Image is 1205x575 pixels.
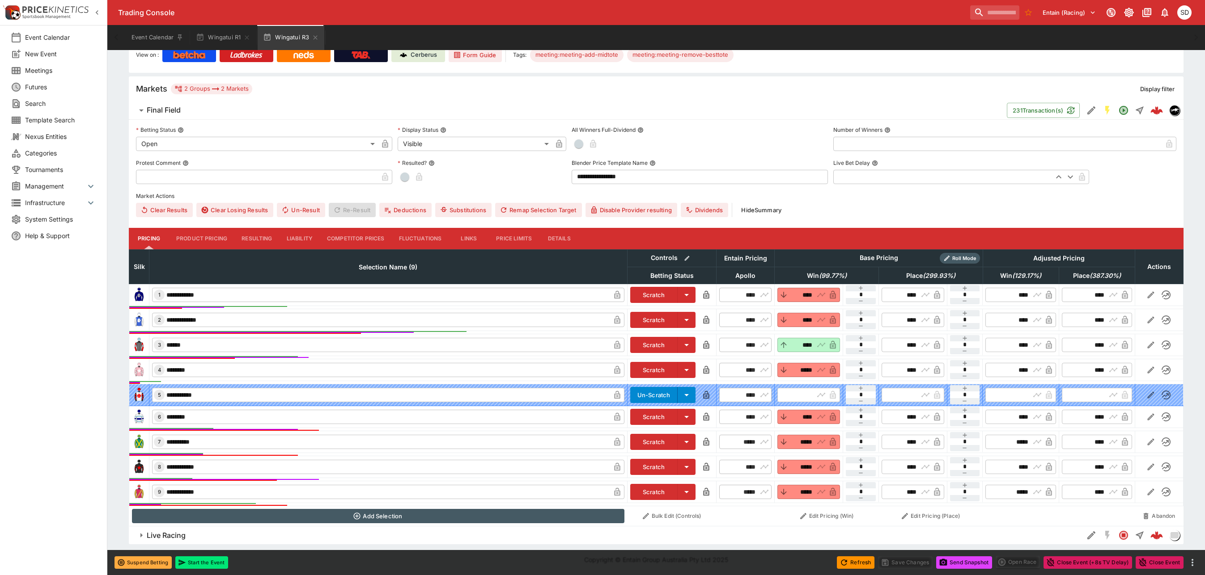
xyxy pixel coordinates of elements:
[936,556,992,569] button: Send Snapshot
[277,203,325,217] button: Un-Result
[717,249,775,267] th: Entain Pricing
[736,203,787,217] button: HideSummary
[132,509,625,523] button: Add Selection
[349,262,427,273] span: Selection Name (9)
[1157,4,1173,21] button: Notifications
[398,126,438,134] p: Display Status
[398,137,552,151] div: Visible
[1037,5,1101,20] button: Select Tenant
[22,6,89,13] img: PriceKinetics
[637,127,644,133] button: All Winners Full-Dividend
[132,435,146,449] img: runner 7
[539,228,579,249] button: Details
[411,50,437,59] p: Cerberus
[1135,249,1183,284] th: Actions
[25,82,96,92] span: Futures
[25,214,96,224] span: System Settings
[1099,102,1116,118] button: SGM Enabled
[630,509,714,523] button: Bulk Edit (Controls)
[1118,105,1129,116] svg: Open
[25,198,85,207] span: Infrastructure
[627,50,734,59] span: meeting:meeting-remove-besttote
[1136,556,1184,569] button: Close Event
[280,228,320,249] button: Liability
[1169,105,1180,116] div: nztr
[391,48,445,62] a: Cerberus
[440,127,446,133] button: Display Status
[630,287,678,303] button: Scratch
[429,160,435,166] button: Resulted?
[1150,529,1163,541] img: logo-cerberus--red.svg
[833,159,870,167] p: Live Bet Delay
[1187,557,1198,568] button: more
[136,159,181,167] p: Protest Comment
[990,270,1051,281] span: Win(129.17%)
[156,317,163,323] span: 2
[630,459,678,475] button: Scratch
[234,228,279,249] button: Resulting
[1170,530,1180,540] img: liveracing
[630,337,678,353] button: Scratch
[717,267,775,284] th: Apollo
[435,203,492,217] button: Substitutions
[329,203,376,217] span: Re-Result
[169,228,234,249] button: Product Pricing
[630,409,678,425] button: Scratch
[797,270,857,281] span: Win(99.77%)
[530,50,624,59] span: meeting:meeting-add-midtote
[1132,102,1148,118] button: Straight
[156,342,163,348] span: 3
[630,387,678,403] button: Un-Scratch
[1169,530,1180,541] div: liveracing
[586,203,677,217] button: Disable Provider resulting
[1063,270,1131,281] span: Place(387.30%)
[25,66,96,75] span: Meetings
[129,526,1083,544] button: Live Racing
[293,51,314,59] img: Neds
[489,228,539,249] button: Price Limits
[1170,105,1180,115] img: nztr
[25,148,96,158] span: Categories
[1135,82,1180,96] button: Display filter
[132,410,146,424] img: runner 6
[641,270,704,281] span: Betting Status
[230,51,263,59] img: Ladbrokes
[156,464,163,470] span: 8
[882,509,980,523] button: Edit Pricing (Place)
[923,270,955,281] em: ( 299.93 %)
[681,203,728,217] button: Dividends
[1148,101,1166,119] a: d8fd2fe0-68ef-4a20-9c7b-aa5950f21c3f
[178,127,184,133] button: Betting Status
[449,48,502,62] a: Form Guide
[495,203,582,217] button: Remap Selection Target
[320,228,392,249] button: Competitor Prices
[129,228,169,249] button: Pricing
[1116,527,1132,543] button: Closed
[25,181,85,191] span: Management
[530,48,624,62] div: Betting Target: cerberus
[630,484,678,500] button: Scratch
[1137,509,1180,523] button: Abandon
[837,556,874,569] button: Refresh
[970,5,1019,20] input: search
[1175,3,1194,22] button: Stuart Dibb
[630,312,678,328] button: Scratch
[1021,5,1035,20] button: No Bookmarks
[379,203,432,217] button: Deductions
[1090,270,1121,281] em: ( 387.30 %)
[1150,104,1163,117] div: d8fd2fe0-68ef-4a20-9c7b-aa5950f21c3f
[129,101,1007,119] button: Final Field
[1150,104,1163,117] img: logo-cerberus--red.svg
[115,556,172,569] button: Suspend Betting
[649,160,656,166] button: Blender Price Template Name
[833,126,883,134] p: Number of Winners
[147,531,186,540] h6: Live Racing
[1132,527,1148,543] button: Straight
[132,485,146,499] img: runner 9
[630,434,678,450] button: Scratch
[1083,102,1099,118] button: Edit Detail
[1044,556,1132,569] button: Close Event (+8s TV Delay)
[156,367,163,373] span: 4
[147,105,181,115] h6: Final Field
[136,84,167,94] h5: Markets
